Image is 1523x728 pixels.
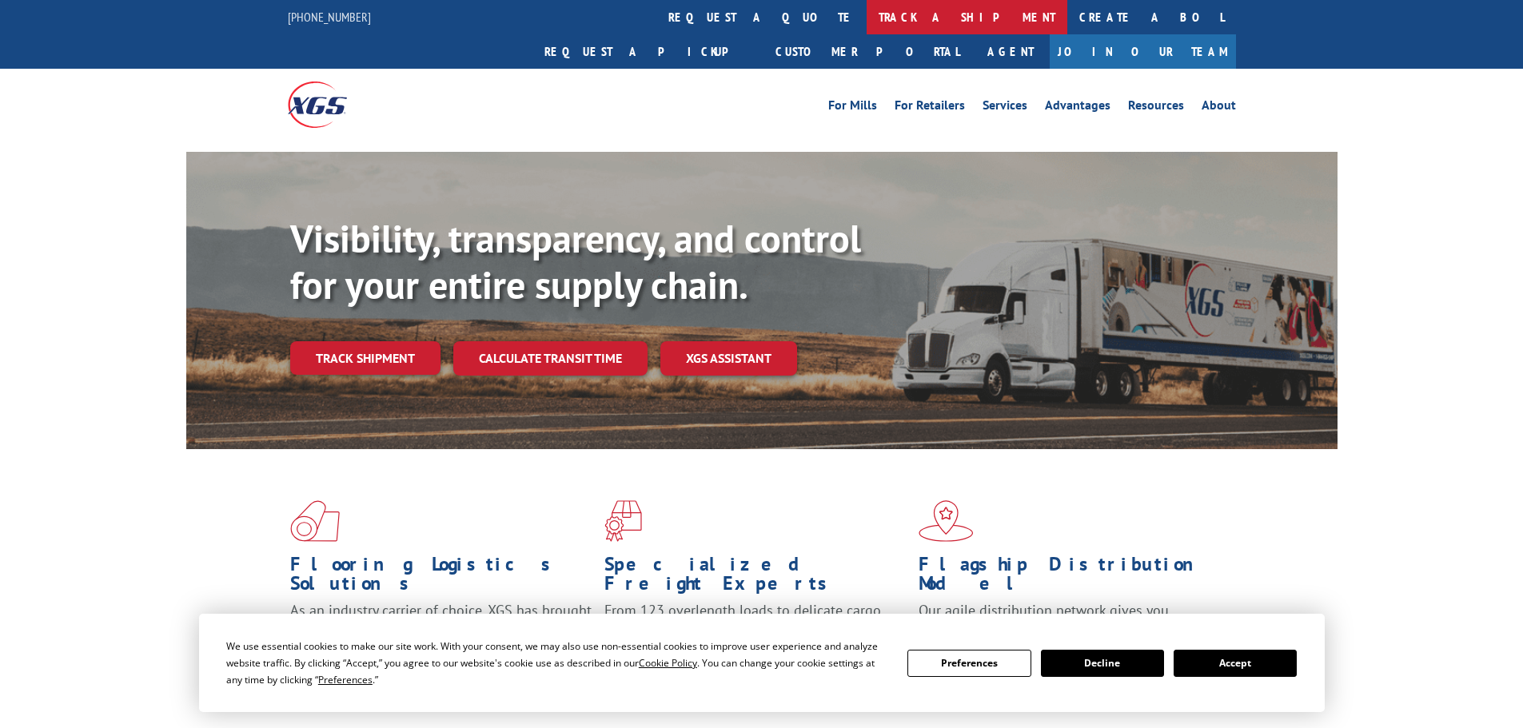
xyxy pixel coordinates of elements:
b: Visibility, transparency, and control for your entire supply chain. [290,213,861,309]
button: Preferences [907,650,1031,677]
a: For Mills [828,99,877,117]
h1: Flagship Distribution Model [919,555,1221,601]
a: [PHONE_NUMBER] [288,9,371,25]
button: Accept [1174,650,1297,677]
img: xgs-icon-focused-on-flooring-red [604,500,642,542]
img: xgs-icon-flagship-distribution-model-red [919,500,974,542]
span: Preferences [318,673,373,686]
button: Decline [1041,650,1164,677]
img: xgs-icon-total-supply-chain-intelligence-red [290,500,340,542]
a: Join Our Team [1050,34,1236,69]
a: XGS ASSISTANT [660,341,797,376]
h1: Specialized Freight Experts [604,555,907,601]
a: Resources [1128,99,1184,117]
a: Calculate transit time [453,341,648,376]
a: Request a pickup [532,34,763,69]
span: As an industry carrier of choice, XGS has brought innovation and dedication to flooring logistics... [290,601,592,658]
a: Services [983,99,1027,117]
span: Cookie Policy [639,656,697,670]
span: Our agile distribution network gives you nationwide inventory management on demand. [919,601,1213,638]
a: Advantages [1045,99,1110,117]
a: Agent [971,34,1050,69]
a: Track shipment [290,341,441,375]
div: We use essential cookies to make our site work. With your consent, we may also use non-essential ... [226,638,888,688]
a: About [1202,99,1236,117]
div: Cookie Consent Prompt [199,614,1325,712]
p: From 123 overlength loads to delicate cargo, our experienced staff knows the best way to move you... [604,601,907,672]
a: Customer Portal [763,34,971,69]
a: For Retailers [895,99,965,117]
h1: Flooring Logistics Solutions [290,555,592,601]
